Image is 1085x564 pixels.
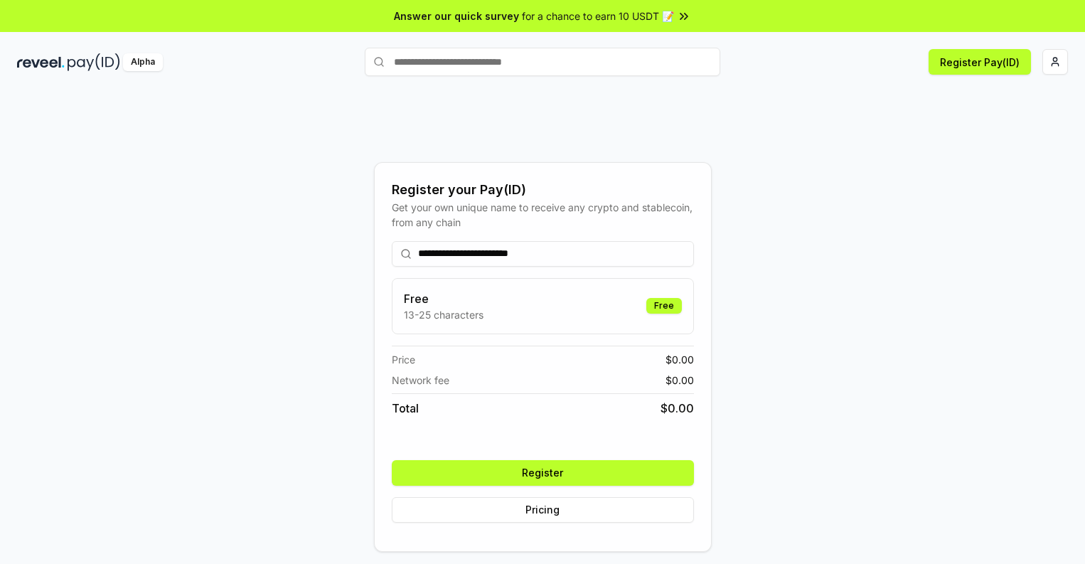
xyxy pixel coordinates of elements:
[646,298,682,314] div: Free
[666,373,694,388] span: $ 0.00
[123,53,163,71] div: Alpha
[392,180,694,200] div: Register your Pay(ID)
[392,373,449,388] span: Network fee
[68,53,120,71] img: pay_id
[392,352,415,367] span: Price
[404,307,483,322] p: 13-25 characters
[392,460,694,486] button: Register
[522,9,674,23] span: for a chance to earn 10 USDT 📝
[392,200,694,230] div: Get your own unique name to receive any crypto and stablecoin, from any chain
[404,290,483,307] h3: Free
[661,400,694,417] span: $ 0.00
[929,49,1031,75] button: Register Pay(ID)
[392,497,694,523] button: Pricing
[666,352,694,367] span: $ 0.00
[394,9,519,23] span: Answer our quick survey
[392,400,419,417] span: Total
[17,53,65,71] img: reveel_dark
